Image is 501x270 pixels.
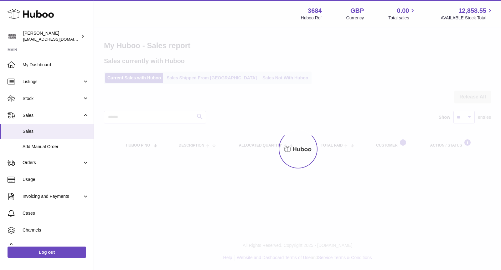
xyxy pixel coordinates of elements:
span: Usage [23,177,89,182]
span: Total sales [388,15,416,21]
img: theinternationalventure@gmail.com [8,32,17,41]
span: Sales [23,112,82,118]
span: Orders [23,160,82,166]
div: [PERSON_NAME] [23,30,80,42]
span: Invoicing and Payments [23,193,82,199]
a: 0.00 Total sales [388,7,416,21]
strong: 3684 [308,7,322,15]
div: Huboo Ref [301,15,322,21]
span: Settings [23,244,89,250]
a: 12,858.55 AVAILABLE Stock Total [441,7,493,21]
div: Currency [346,15,364,21]
span: Cases [23,210,89,216]
span: Stock [23,96,82,102]
strong: GBP [350,7,364,15]
span: Sales [23,128,89,134]
span: 12,858.55 [458,7,486,15]
span: Listings [23,79,82,85]
a: Log out [8,247,86,258]
span: Add Manual Order [23,144,89,150]
span: Channels [23,227,89,233]
span: My Dashboard [23,62,89,68]
span: [EMAIL_ADDRESS][DOMAIN_NAME] [23,37,92,42]
span: 0.00 [397,7,409,15]
span: AVAILABLE Stock Total [441,15,493,21]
